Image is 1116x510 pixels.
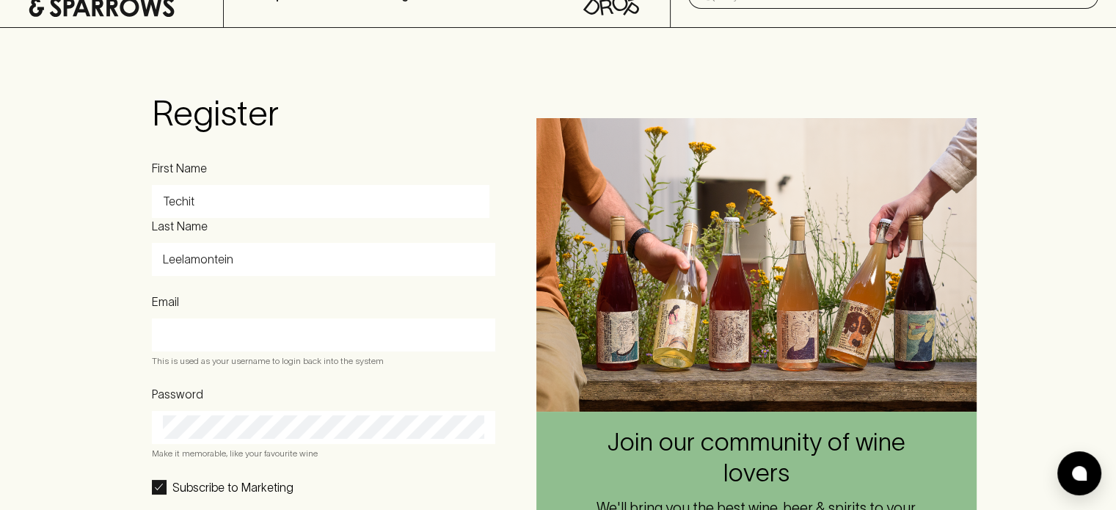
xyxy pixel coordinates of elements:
[152,386,203,403] label: Password
[152,92,495,134] h3: Register
[152,160,207,177] label: First Name
[536,118,977,412] img: Lucy_M_Lineup_INSTA-2.png
[152,354,495,368] p: This is used as your username to login back into the system
[1072,466,1087,481] img: bubble-icon
[152,294,179,310] label: Email
[589,427,924,489] h4: Join our community of wine lovers
[152,218,208,235] label: Last Name
[172,478,293,496] p: Subscribe to Marketing
[152,446,495,461] p: Make it memorable, like your favourite wine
